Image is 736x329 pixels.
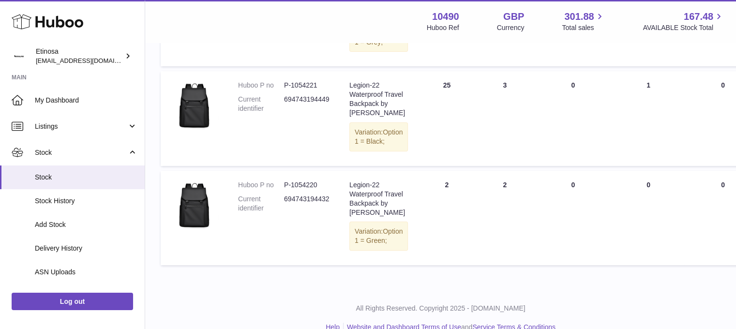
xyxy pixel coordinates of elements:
img: internalAdmin-10490@internal.huboo.com [12,49,26,63]
strong: 10490 [432,10,459,23]
strong: GBP [503,10,524,23]
span: Stock History [35,196,137,206]
span: Option 1 = Grey; [355,29,403,46]
dd: 694743194449 [284,95,330,113]
dt: Current identifier [238,95,284,113]
span: Stock [35,148,127,157]
span: 0 [721,181,725,189]
td: 0 [534,71,612,165]
td: 3 [476,71,534,165]
dd: 694743194432 [284,194,330,213]
dt: Huboo P no [238,180,284,190]
a: Log out [12,293,133,310]
div: Currency [497,23,525,32]
dd: P-1054221 [284,81,330,90]
p: All Rights Reserved. Copyright 2025 - [DOMAIN_NAME] [153,304,728,313]
span: [EMAIL_ADDRESS][DOMAIN_NAME] [36,57,142,64]
div: Variation: [349,222,408,251]
dd: P-1054220 [284,180,330,190]
td: 1 [612,71,685,165]
a: 301.88 Total sales [562,10,605,32]
div: Variation: [349,122,408,151]
dt: Huboo P no [238,81,284,90]
span: ASN Uploads [35,268,137,277]
td: 25 [418,71,476,165]
span: Stock [35,173,137,182]
span: My Dashboard [35,96,137,105]
span: AVAILABLE Stock Total [643,23,724,32]
td: 2 [418,171,476,265]
div: Legion-22 Waterproof Travel Backpack by [PERSON_NAME] [349,81,408,118]
img: product image [170,180,219,229]
span: Delivery History [35,244,137,253]
div: Legion-22 Waterproof Travel Backpack by [PERSON_NAME] [349,180,408,217]
div: Huboo Ref [427,23,459,32]
span: 0 [721,81,725,89]
span: Option 1 = Black; [355,128,403,145]
div: Etinosa [36,47,123,65]
span: 167.48 [684,10,713,23]
td: 0 [534,171,612,265]
td: 2 [476,171,534,265]
span: Total sales [562,23,605,32]
span: 301.88 [564,10,594,23]
span: Listings [35,122,127,131]
td: 0 [612,171,685,265]
img: product image [170,81,219,129]
dt: Current identifier [238,194,284,213]
span: Add Stock [35,220,137,229]
a: 167.48 AVAILABLE Stock Total [643,10,724,32]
